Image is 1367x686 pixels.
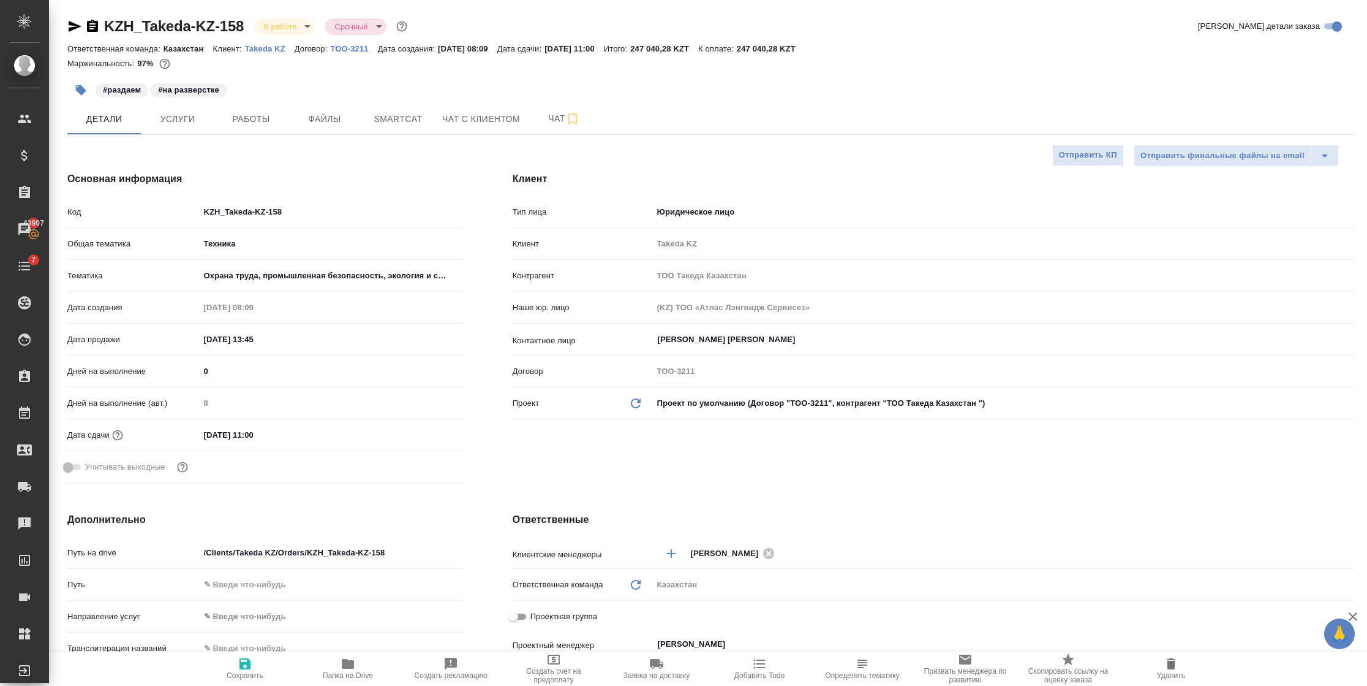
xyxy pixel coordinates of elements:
input: Пустое поле [653,299,1354,316]
button: Скопировать ссылку на оценку заказа [1017,652,1120,686]
p: Путь [67,579,200,591]
div: ✎ Введи что-нибудь [204,611,449,623]
div: Техника [200,234,464,254]
span: Чат с клиентом [442,112,520,127]
button: Заявка на доставку [605,652,708,686]
p: Общая тематика [67,238,200,250]
button: Призвать менеджера по развитию [914,652,1017,686]
p: Код [67,206,200,218]
span: Работы [222,112,281,127]
p: К оплате: [698,44,737,53]
p: Договор [513,365,653,378]
span: Папка на Drive [323,671,373,680]
p: 247 040,28 KZT [737,44,805,53]
span: Отправить финальные файлы на email [1140,149,1305,163]
p: 97% [137,59,156,68]
p: Маржинальность: [67,59,137,68]
span: 🙏 [1329,621,1350,647]
button: Удалить [1120,652,1222,686]
input: Пустое поле [200,299,307,316]
p: Казахстан [164,44,213,53]
button: Добавить менеджера [657,539,686,568]
p: Дата сдачи: [497,44,544,53]
span: Удалить [1157,671,1185,680]
input: Пустое поле [200,394,464,412]
span: Сохранить [227,671,263,680]
span: Чат [535,111,593,126]
span: Призвать менеджера по развитию [921,667,1009,684]
p: Наше юр. лицо [513,302,653,314]
button: Скопировать ссылку [85,19,100,34]
p: Дата сдачи [67,429,110,441]
button: Open [1347,338,1349,341]
div: ✎ Введи что-нибудь [200,606,464,627]
p: Путь на drive [67,547,200,559]
span: Услуги [148,112,207,127]
p: Направление услуг [67,611,200,623]
button: Определить тематику [811,652,914,686]
p: #на разверстке [158,84,219,96]
input: ✎ Введи что-нибудь [200,576,464,593]
h4: Клиент [513,172,1354,186]
button: Добавить тэг [67,77,94,104]
p: Ответственная команда [513,579,603,591]
svg: Подписаться [565,112,580,126]
button: 0.00 KZT; 1024.00 RUB; [157,56,173,72]
p: Контрагент [513,270,653,282]
input: ✎ Введи что-нибудь [200,639,464,657]
p: #раздаем [103,84,141,96]
button: Доп статусы указывают на важность/срочность заказа [394,18,410,34]
p: 247 040,28 KZT [630,44,698,53]
a: KZH_Takeda-KZ-158 [104,18,244,34]
button: Open [1347,552,1349,555]
span: 7 [24,254,43,266]
button: Создать счет на предоплату [502,652,605,686]
p: Дней на выполнение [67,365,200,378]
p: Тип лица [513,206,653,218]
span: Учитывать выходные [85,461,165,473]
a: 43907 [3,214,46,245]
span: на разверстке [149,84,228,94]
span: [PERSON_NAME] [691,547,766,560]
p: Дата создания: [378,44,438,53]
span: 43907 [16,217,51,229]
div: Казахстан [653,574,1354,595]
p: ТОО-3211 [330,44,377,53]
span: Создать счет на предоплату [510,667,598,684]
p: Дата продажи [67,333,200,346]
span: Создать рекламацию [415,671,488,680]
button: 🙏 [1324,619,1355,649]
h4: Ответственные [513,513,1354,527]
button: Сохранить [194,652,296,686]
p: Ответственная команда: [67,44,164,53]
p: Дней на выполнение (авт.) [67,397,200,410]
p: Контактное лицо [513,335,653,347]
p: [DATE] 08:09 [438,44,497,53]
input: ✎ Введи что-нибудь [200,544,464,562]
button: Срочный [331,21,371,32]
span: Smartcat [369,112,427,127]
p: Проект [513,397,540,410]
button: В работе [260,21,300,32]
a: 7 [3,251,46,281]
p: Takeda KZ [245,44,295,53]
button: Скопировать ссылку для ЯМессенджера [67,19,82,34]
div: В работе [325,18,386,35]
p: Дата создания [67,302,200,314]
div: split button [1134,145,1339,167]
div: Юридическое лицо [653,202,1354,223]
button: Отправить финальные файлы на email [1134,145,1311,167]
input: ✎ Введи что-нибудь [200,426,307,444]
p: Договор: [295,44,331,53]
div: Проект по умолчанию (Договор "ТОО-3211", контрагент "ТОО Такеда Казахстан ") [653,393,1354,414]
p: Итого: [604,44,630,53]
button: Отправить КП [1052,145,1124,166]
input: ✎ Введи что-нибудь [200,203,464,221]
p: Клиент [513,238,653,250]
button: Если добавить услуги и заполнить их объемом, то дата рассчитается автоматически [110,427,126,443]
span: Проектная группа [530,611,597,623]
button: Создать рекламацию [399,652,502,686]
span: раздаем [94,84,149,94]
input: Пустое поле [653,235,1354,253]
a: Takeda KZ [245,43,295,53]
